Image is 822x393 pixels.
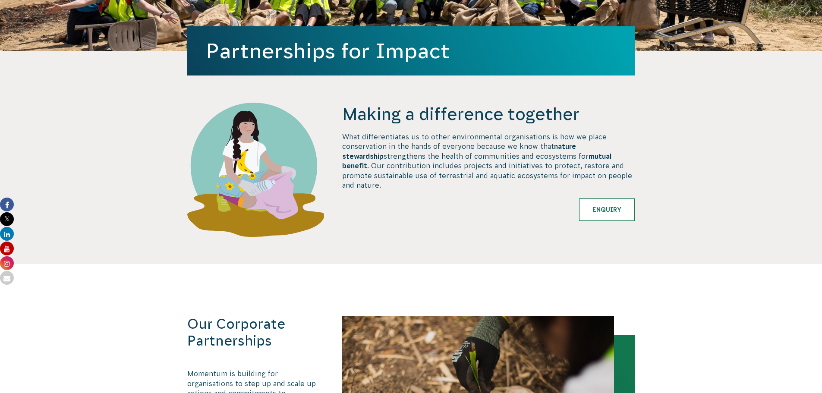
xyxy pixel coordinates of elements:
[579,198,635,221] a: Enquiry
[187,316,324,349] h3: Our Corporate Partnerships
[206,39,616,63] h1: Partnerships for Impact
[342,142,576,160] strong: nature stewardship
[342,132,635,190] p: What differentiates us to other environmental organisations is how we place conservation in the h...
[342,103,635,125] h4: Making a difference together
